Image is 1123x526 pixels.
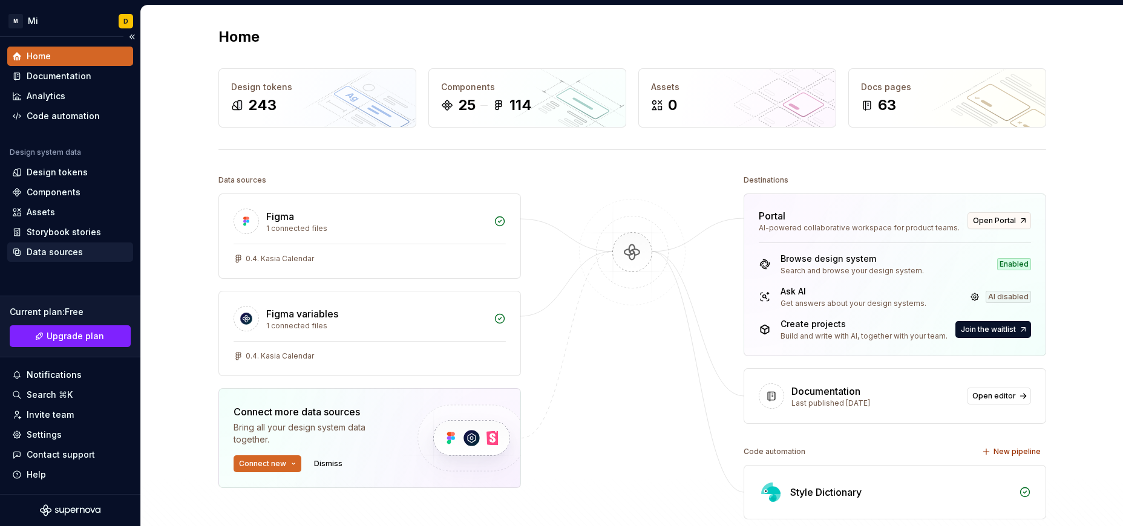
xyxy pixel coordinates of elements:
[2,8,138,34] button: MMiD
[781,299,926,308] div: Get answers about your design systems.
[878,96,896,115] div: 63
[246,351,314,361] div: 0.4. Kasia Calendar
[781,331,948,341] div: Build and write with AI, together with your team.
[27,389,73,401] div: Search ⌘K
[7,183,133,202] a: Components
[651,81,823,93] div: Assets
[27,369,82,381] div: Notifications
[27,70,91,82] div: Documentation
[218,291,521,376] a: Figma variables1 connected files0.4. Kasia Calendar
[7,385,133,404] button: Search ⌘K
[27,246,83,258] div: Data sources
[27,206,55,218] div: Assets
[7,445,133,464] button: Contact support
[973,216,1016,226] span: Open Portal
[27,110,100,122] div: Code automation
[218,172,266,189] div: Data sources
[7,47,133,66] a: Home
[266,307,338,321] div: Figma variables
[7,405,133,424] a: Invite team
[10,148,81,157] div: Design system data
[266,321,486,331] div: 1 connected files
[266,209,294,224] div: Figma
[7,425,133,444] a: Settings
[428,68,626,128] a: Components25114
[7,465,133,484] button: Help
[961,325,1016,334] span: Join the waitlist
[27,409,74,421] div: Invite team
[458,96,476,115] div: 25
[47,330,104,342] span: Upgrade plan
[7,106,133,126] a: Code automation
[848,68,1046,128] a: Docs pages63
[997,258,1031,270] div: Enabled
[28,15,38,27] div: Mi
[744,443,805,460] div: Code automation
[7,365,133,385] button: Notifications
[790,485,862,499] div: Style Dictionary
[234,421,397,446] div: Bring all your design system data together.
[218,193,521,279] a: Figma1 connected files0.4. Kasia Calendar
[791,398,960,408] div: Last published [DATE]
[218,27,260,47] h2: Home
[509,96,532,115] div: 114
[955,321,1031,338] button: Join the waitlist
[791,384,860,398] div: Documentation
[759,209,785,223] div: Portal
[27,50,51,62] div: Home
[994,447,1041,456] span: New pipeline
[668,96,677,115] div: 0
[967,388,1031,404] a: Open editor
[231,81,404,93] div: Design tokens
[27,186,80,198] div: Components
[40,504,100,516] svg: Supernova Logo
[266,224,486,233] div: 1 connected files
[7,163,133,182] a: Design tokens
[8,14,23,28] div: M
[27,469,46,481] div: Help
[309,455,348,472] button: Dismiss
[781,253,924,265] div: Browse design system
[10,325,131,347] button: Upgrade plan
[10,306,131,318] div: Current plan : Free
[234,455,301,472] button: Connect new
[986,291,1031,303] div: AI disabled
[27,226,101,238] div: Storybook stories
[967,212,1031,229] a: Open Portal
[7,67,133,86] a: Documentation
[861,81,1033,93] div: Docs pages
[246,254,314,264] div: 0.4. Kasia Calendar
[27,429,62,441] div: Settings
[218,68,416,128] a: Design tokens243
[27,166,88,178] div: Design tokens
[638,68,836,128] a: Assets0
[7,242,133,262] a: Data sources
[239,459,286,469] span: Connect new
[781,266,924,276] div: Search and browse your design system.
[27,449,95,461] div: Contact support
[759,223,960,233] div: AI-powered collaborative workspace for product teams.
[7,222,133,242] a: Storybook stories
[248,96,277,115] div: 243
[7,86,133,106] a: Analytics
[978,443,1046,460] button: New pipeline
[972,391,1016,401] span: Open editor
[7,203,133,222] a: Assets
[781,318,948,330] div: Create projects
[123,28,140,45] button: Collapse sidebar
[123,16,128,26] div: D
[234,404,397,419] div: Connect more data sources
[744,172,788,189] div: Destinations
[781,285,926,297] div: Ask AI
[314,459,342,469] span: Dismiss
[27,90,65,102] div: Analytics
[441,81,614,93] div: Components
